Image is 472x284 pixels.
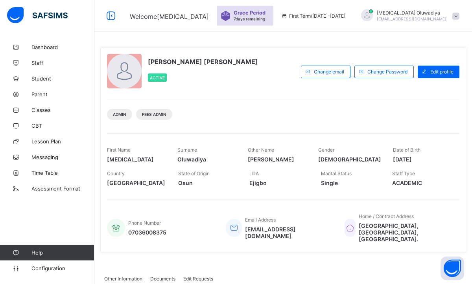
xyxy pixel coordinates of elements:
[113,112,126,117] span: Admin
[107,156,166,163] span: [MEDICAL_DATA]
[321,180,380,186] span: Single
[393,156,452,163] span: [DATE]
[31,185,94,192] span: Assessment Format
[234,16,265,21] span: 7 days remaining
[177,147,197,153] span: Surname
[245,226,333,239] span: [EMAIL_ADDRESS][DOMAIN_NAME]
[31,123,94,129] span: CBT
[31,249,94,256] span: Help
[353,9,463,22] div: TobiOluwadiya
[234,10,265,16] span: Grace Period
[31,60,94,66] span: Staff
[128,229,166,236] span: 07036008375
[249,170,259,176] span: LGA
[7,7,68,24] img: safsims
[31,170,94,176] span: Time Table
[31,154,94,160] span: Messaging
[249,180,309,186] span: Ejigbo
[178,170,210,176] span: State of Origin
[31,138,94,145] span: Lesson Plan
[359,213,414,219] span: Home / Contract Address
[31,265,94,271] span: Configuration
[359,222,452,242] span: [GEOGRAPHIC_DATA], [GEOGRAPHIC_DATA], [GEOGRAPHIC_DATA].
[281,13,345,19] span: session/term information
[314,69,344,75] span: Change email
[321,170,352,176] span: Marital Status
[245,217,276,223] span: Email Address
[377,16,446,21] span: [EMAIL_ADDRESS][DOMAIN_NAME]
[318,156,381,163] span: [DEMOGRAPHIC_DATA]
[221,11,230,21] img: sticker-purple.71386a28dfed39d6af7621340158ba97.svg
[441,257,464,280] button: Open asap
[150,276,175,282] span: Documents
[107,147,131,153] span: First Name
[107,180,166,186] span: [GEOGRAPHIC_DATA]
[31,91,94,97] span: Parent
[248,147,274,153] span: Other Name
[128,220,161,226] span: Phone Number
[318,147,334,153] span: Gender
[183,276,213,282] span: Edit Requests
[377,10,446,16] span: [MEDICAL_DATA] Oluwadiya
[392,170,415,176] span: Staff Type
[393,147,420,153] span: Date of Birth
[177,156,236,163] span: Oluwadiya
[392,180,452,186] span: ACADEMIC
[142,112,166,117] span: Fees Admin
[430,69,454,75] span: Edit profile
[367,69,407,75] span: Change Password
[178,180,238,186] span: Osun
[31,107,94,113] span: Classes
[104,276,142,282] span: Other Information
[150,75,165,80] span: Active
[31,44,94,50] span: Dashboard
[107,170,125,176] span: Country
[248,156,306,163] span: [PERSON_NAME]
[31,75,94,82] span: Student
[148,58,258,66] span: [PERSON_NAME] [PERSON_NAME]
[130,13,209,20] span: Welcome [MEDICAL_DATA]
